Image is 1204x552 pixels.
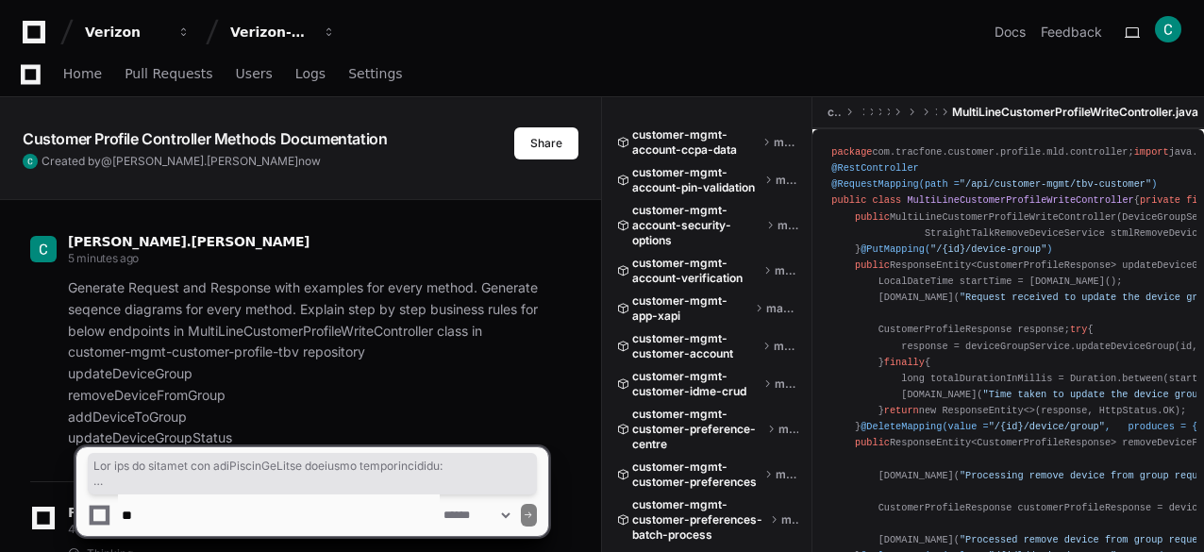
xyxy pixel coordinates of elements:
[855,259,890,271] span: public
[93,459,531,489] span: Lor ips do sitamet con adiPiscinGeLitse doeiusmo temporincididu: Utl etdOloremAgNaali enimadmi ve...
[930,243,1046,255] span: "/{id}/device-group"
[831,146,872,158] span: package
[23,154,38,169] img: ACg8ocLppwQnxw-l5OtmKI-iEP35Q_s6KGgNRE1-Sh_Zn0Ge2or2sg=s96-c
[831,194,866,206] span: public
[995,23,1026,42] a: Docs
[30,236,57,262] img: ACg8ocLppwQnxw-l5OtmKI-iEP35Q_s6KGgNRE1-Sh_Zn0Ge2or2sg=s96-c
[632,256,760,286] span: customer-mgmt-account-verification
[230,23,311,42] div: Verizon-Clarify-Customer-Management
[1070,324,1087,335] span: try
[632,407,763,452] span: customer-mgmt-customer-preference-centre
[348,68,402,79] span: Settings
[1140,194,1180,206] span: private
[63,68,102,79] span: Home
[68,277,548,449] p: Generate Request and Response with examples for every method. Generate seqence diagrams for every...
[632,331,759,361] span: customer-mgmt-customer-account
[298,154,321,168] span: now
[295,68,326,79] span: Logs
[1041,23,1102,42] button: Feedback
[774,339,798,354] span: master
[907,194,1133,206] span: MultiLineCustomerProfileWriteController
[831,162,918,174] span: @RestController
[861,243,1052,255] span: @PutMapping( )
[63,53,102,96] a: Home
[778,218,799,233] span: master
[77,15,198,49] button: Verizon
[872,194,901,206] span: class
[223,15,343,49] button: Verizon-Clarify-Customer-Management
[775,263,798,278] span: master
[774,135,798,150] span: master
[952,105,1198,120] span: MultiLineCustomerProfileWriteController.java
[236,68,273,79] span: Users
[884,357,925,368] span: finally
[42,154,321,169] span: Created by
[776,173,798,188] span: master
[23,129,387,148] app-text-character-animate: Customer Profile Controller Methods Documentation
[68,251,139,265] span: 5 minutes ago
[125,53,212,96] a: Pull Requests
[514,127,578,159] button: Share
[1155,16,1181,42] img: ACg8ocLppwQnxw-l5OtmKI-iEP35Q_s6KGgNRE1-Sh_Zn0Ge2or2sg=s96-c
[632,203,762,248] span: customer-mgmt-account-security-options
[295,53,326,96] a: Logs
[855,211,890,223] span: public
[632,165,761,195] span: customer-mgmt-account-pin-validation
[1134,146,1169,158] span: import
[828,105,842,120] span: customer-profile-tbv
[348,53,402,96] a: Settings
[68,234,309,249] span: [PERSON_NAME].[PERSON_NAME]
[766,301,798,316] span: master
[775,376,798,392] span: master
[112,154,298,168] span: [PERSON_NAME].[PERSON_NAME]
[632,127,759,158] span: customer-mgmt-account-ccpa-data
[125,68,212,79] span: Pull Requests
[632,369,760,399] span: customer-mgmt-customer-idme-crud
[236,53,273,96] a: Users
[831,178,1157,190] span: @RequestMapping(path = )
[884,405,919,416] span: return
[101,154,112,168] span: @
[1144,490,1195,541] iframe: Open customer support
[960,178,1151,190] span: "/api/customer-mgmt/tbv-customer"
[632,293,751,324] span: customer-mgmt-app-xapi
[85,23,166,42] div: Verizon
